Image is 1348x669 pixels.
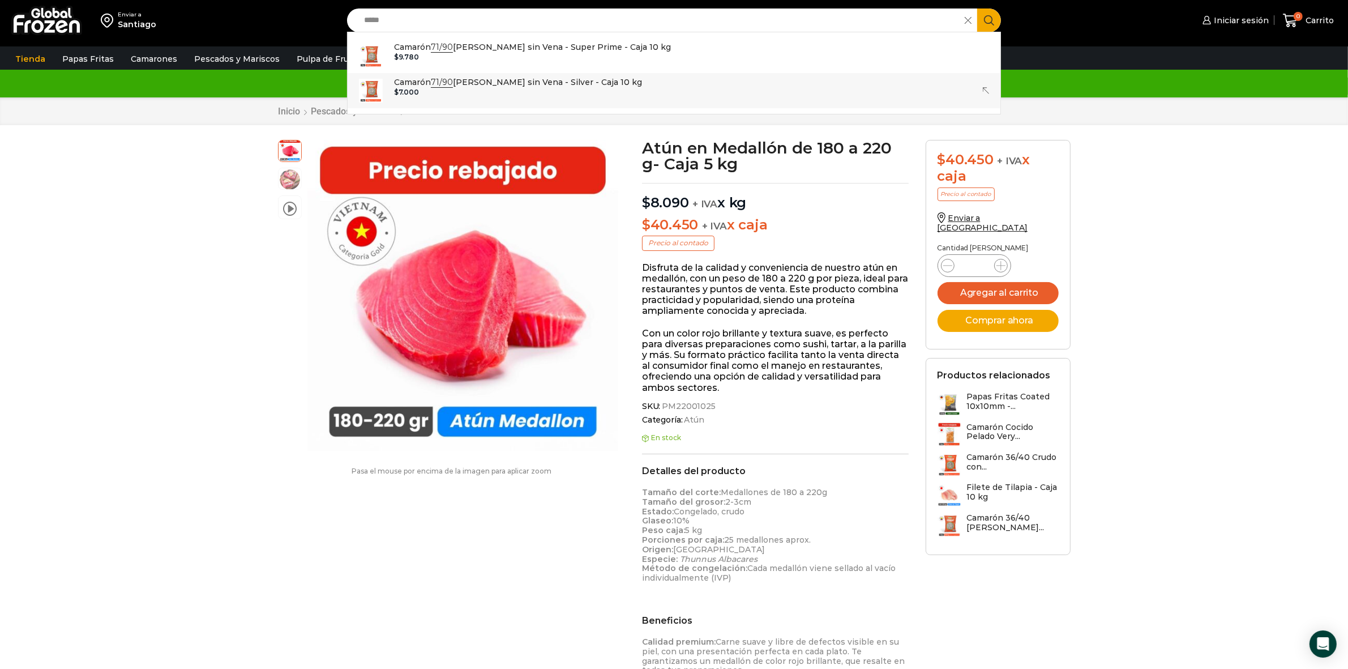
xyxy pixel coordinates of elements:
[938,152,1059,185] div: x caja
[118,19,156,30] div: Santiago
[642,434,909,442] p: En stock
[642,262,909,317] p: Disfruta de la calidad y conveniencia de nuestro atún en medallón, con un peso de 180 a 220 g por...
[394,88,419,96] bdi: 7.000
[692,198,717,210] span: + IVA
[642,563,747,573] strong: Método de congelación:
[967,453,1059,472] h3: Camarón 36/40 Crudo con...
[642,554,678,564] strong: Especie:
[642,525,685,535] strong: Peso caja:
[57,48,119,70] a: Papas Fritas
[642,535,724,545] strong: Porciones por caja:
[189,48,285,70] a: Pescados y Mariscos
[1200,9,1269,32] a: Iniciar sesión
[348,73,1001,108] a: Camarón71/90[PERSON_NAME] sin Vena - Silver - Caja 10 kg $7.000
[642,544,673,555] strong: Origen:
[998,155,1022,167] span: + IVA
[642,328,909,393] p: Con un color rojo brillante y textura suave, es perfecto para diversas preparaciones como sushi, ...
[642,194,689,211] bdi: 8.090
[394,41,671,53] p: Camarón [PERSON_NAME] sin Vena - Super Prime - Caja 10 kg
[1280,7,1337,34] a: 0 Carrito
[394,53,399,61] span: $
[642,194,651,211] span: $
[642,506,674,517] strong: Estado:
[118,11,156,19] div: Enviar a
[938,151,946,168] span: $
[101,11,118,30] img: address-field-icon.svg
[938,423,1059,447] a: Camarón Cocido Pelado Very...
[642,183,909,211] p: x kg
[967,513,1059,532] h3: Camarón 36/40 [PERSON_NAME]...
[938,282,1059,304] button: Agregar al carrito
[1310,630,1337,658] div: Open Intercom Messenger
[938,370,1051,381] h2: Productos relacionados
[967,392,1059,411] h3: Papas Fritas Coated 10x10mm -...
[642,216,698,233] bdi: 40.450
[938,453,1059,477] a: Camarón 36/40 Crudo con...
[279,168,301,191] span: foto plato atun
[642,140,909,172] h1: Atún en Medallón de 180 a 220 g- Caja 5 kg
[1294,12,1303,21] span: 0
[642,236,714,250] p: Precio al contado
[394,76,642,88] p: Camarón [PERSON_NAME] sin Vena - Silver - Caja 10 kg
[642,402,909,411] span: SKU:
[431,77,453,88] strong: 71/90
[394,88,399,96] span: $
[431,42,453,53] strong: 71/90
[279,139,301,161] span: atun medallon
[938,310,1059,332] button: Comprar ahora
[964,258,985,274] input: Product quantity
[938,244,1059,252] p: Cantidad [PERSON_NAME]
[967,423,1059,442] h3: Camarón Cocido Pelado Very...
[967,483,1059,502] h3: Filete de Tilapia - Caja 10 kg
[642,487,721,497] strong: Tamaño del corte:
[938,513,1059,538] a: Camarón 36/40 [PERSON_NAME]...
[1303,15,1334,26] span: Carrito
[938,392,1059,416] a: Papas Fritas Coated 10x10mm -...
[307,140,618,451] img: atun medallon
[642,497,725,507] strong: Tamaño del grosor:
[394,53,419,61] bdi: 9.780
[642,637,716,647] strong: Calidad premium:
[348,38,1001,73] a: Camarón71/90[PERSON_NAME] sin Vena - Super Prime - Caja 10 kg $9.780
[642,216,651,233] span: $
[307,140,618,451] div: 1 / 3
[642,466,909,476] h2: Detalles del producto
[642,217,909,233] p: x caja
[10,48,51,70] a: Tienda
[642,415,909,425] span: Categoría:
[311,106,398,117] a: Pescados y Mariscos
[278,106,301,117] a: Inicio
[642,488,909,583] p: Medallones de 180 a 220g 2-3cm Congelado, crudo 10% 5 kg 25 medallones aprox. [GEOGRAPHIC_DATA] C...
[938,213,1028,233] a: Enviar a [GEOGRAPHIC_DATA]
[938,151,994,168] bdi: 40.450
[660,402,716,411] span: PM22001025
[291,48,367,70] a: Pulpa de Frutas
[938,188,995,201] p: Precio al contado
[278,467,626,475] p: Pasa el mouse por encima de la imagen para aplicar zoom
[702,220,727,232] span: + IVA
[1211,15,1269,26] span: Iniciar sesión
[642,615,909,626] h2: Beneficios
[977,8,1001,32] button: Search button
[680,554,758,564] em: Thunnus Albacares
[683,415,704,425] a: Atún
[938,483,1059,507] a: Filete de Tilapia - Caja 10 kg
[642,515,673,526] strong: Glaseo:
[125,48,183,70] a: Camarones
[278,106,428,117] nav: Breadcrumb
